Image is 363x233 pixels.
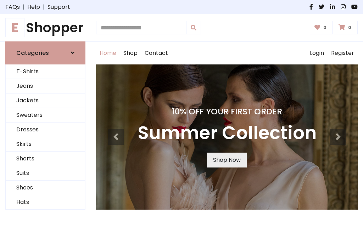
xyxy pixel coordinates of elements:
a: Shoes [6,181,85,195]
a: T-Shirts [6,64,85,79]
a: Login [306,42,328,64]
a: Dresses [6,123,85,137]
a: Support [48,3,70,11]
span: | [40,3,48,11]
a: 0 [310,21,333,34]
a: Categories [5,41,85,64]
a: Skirts [6,137,85,152]
h4: 10% Off Your First Order [138,107,317,116]
a: Help [27,3,40,11]
h3: Summer Collection [138,122,317,144]
a: Suits [6,166,85,181]
h1: Shopper [5,20,85,36]
span: E [5,18,24,37]
a: Contact [141,42,172,64]
a: Shop [120,42,141,64]
a: Sweaters [6,108,85,123]
h6: Categories [16,50,49,56]
a: Home [96,42,120,64]
span: | [20,3,27,11]
a: 0 [334,21,358,34]
a: Jackets [6,93,85,108]
a: FAQs [5,3,20,11]
a: Shop Now [207,153,247,167]
span: 0 [322,24,328,31]
a: Shorts [6,152,85,166]
a: EShopper [5,20,85,36]
a: Register [328,42,358,64]
a: Hats [6,195,85,210]
a: Jeans [6,79,85,93]
span: 0 [346,24,353,31]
